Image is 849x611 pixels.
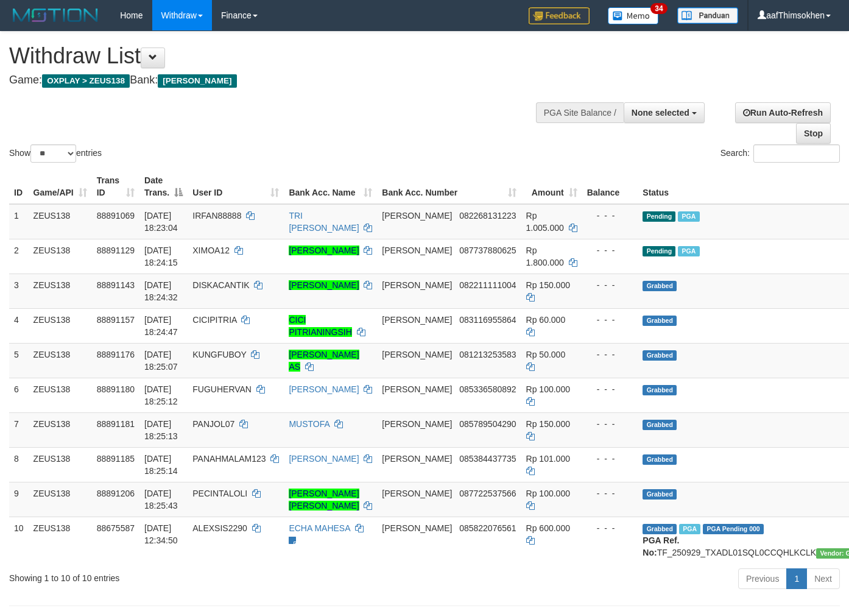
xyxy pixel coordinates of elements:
a: Stop [796,123,831,144]
span: Pending [643,211,675,222]
span: Marked by aafsolysreylen [678,211,699,222]
span: Grabbed [643,420,677,430]
img: MOTION_logo.png [9,6,102,24]
td: ZEUS138 [29,517,92,563]
span: PANAHMALAM123 [192,454,266,464]
span: [PERSON_NAME] [158,74,236,88]
td: ZEUS138 [29,274,92,308]
span: [PERSON_NAME] [382,489,452,498]
span: 88891157 [97,315,135,325]
span: PECINTALOLI [192,489,247,498]
div: - - - [587,279,633,291]
div: - - - [587,487,633,500]
th: Trans ID: activate to sort column ascending [92,169,139,204]
span: [DATE] 18:25:14 [144,454,178,476]
div: - - - [587,348,633,361]
span: Marked by aafpengsreynich [679,524,700,534]
span: 88891176 [97,350,135,359]
span: Rp 100.000 [526,384,570,394]
td: 1 [9,204,29,239]
span: Copy 081213253583 to clipboard [459,350,516,359]
span: [PERSON_NAME] [382,350,452,359]
span: Grabbed [643,316,677,326]
span: 88891185 [97,454,135,464]
span: KUNGFUBOY [192,350,246,359]
span: 88891181 [97,419,135,429]
span: [PERSON_NAME] [382,315,452,325]
span: [DATE] 12:34:50 [144,523,178,545]
th: Game/API: activate to sort column ascending [29,169,92,204]
span: FUGUHERVAN [192,384,252,394]
span: 88891129 [97,245,135,255]
span: XIMOA12 [192,245,230,255]
img: Feedback.jpg [529,7,590,24]
span: Rp 60.000 [526,315,566,325]
label: Search: [720,144,840,163]
th: Bank Acc. Name: activate to sort column ascending [284,169,377,204]
span: 88675587 [97,523,135,533]
span: Copy 085822076561 to clipboard [459,523,516,533]
span: Rp 1.800.000 [526,245,564,267]
span: [DATE] 18:23:04 [144,211,178,233]
span: Grabbed [643,489,677,500]
span: None selected [632,108,689,118]
div: - - - [587,453,633,465]
span: Copy 085789504290 to clipboard [459,419,516,429]
a: TRI [PERSON_NAME] [289,211,359,233]
select: Showentries [30,144,76,163]
a: [PERSON_NAME] [289,454,359,464]
span: Grabbed [643,350,677,361]
th: Balance [582,169,638,204]
span: Copy 085336580892 to clipboard [459,384,516,394]
a: ECHA MAHESA [289,523,350,533]
td: 2 [9,239,29,274]
div: - - - [587,314,633,326]
div: - - - [587,210,633,222]
span: Copy 083116955864 to clipboard [459,315,516,325]
span: Rp 1.005.000 [526,211,564,233]
span: [PERSON_NAME] [382,454,452,464]
div: - - - [587,418,633,430]
td: 3 [9,274,29,308]
td: 7 [9,412,29,447]
span: PGA Pending [703,524,764,534]
span: Rp 150.000 [526,419,570,429]
span: [DATE] 18:24:32 [144,280,178,302]
a: [PERSON_NAME] AS [289,350,359,372]
span: [DATE] 18:24:47 [144,315,178,337]
td: 5 [9,343,29,378]
th: Date Trans.: activate to sort column descending [139,169,188,204]
span: [DATE] 18:24:15 [144,245,178,267]
th: Amount: activate to sort column ascending [521,169,582,204]
th: ID [9,169,29,204]
span: 88891180 [97,384,135,394]
span: Grabbed [643,524,677,534]
td: ZEUS138 [29,343,92,378]
span: Rp 600.000 [526,523,570,533]
span: 88891069 [97,211,135,221]
a: [PERSON_NAME] [289,384,359,394]
td: ZEUS138 [29,378,92,412]
div: PGA Site Balance / [536,102,624,123]
span: [PERSON_NAME] [382,211,452,221]
td: ZEUS138 [29,204,92,239]
span: [PERSON_NAME] [382,384,452,394]
td: ZEUS138 [29,308,92,343]
a: Previous [738,568,787,589]
button: None selected [624,102,705,123]
span: [DATE] 18:25:12 [144,384,178,406]
span: [DATE] 18:25:13 [144,419,178,441]
span: [PERSON_NAME] [382,419,452,429]
span: Copy 087722537566 to clipboard [459,489,516,498]
span: Copy 082211111004 to clipboard [459,280,516,290]
img: panduan.png [677,7,738,24]
span: Pending [643,246,675,256]
span: IRFAN88888 [192,211,241,221]
span: Grabbed [643,454,677,465]
td: 8 [9,447,29,482]
label: Show entries [9,144,102,163]
span: Rp 101.000 [526,454,570,464]
div: - - - [587,383,633,395]
span: [DATE] 18:25:07 [144,350,178,372]
span: Marked by aafsolysreylen [678,246,699,256]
